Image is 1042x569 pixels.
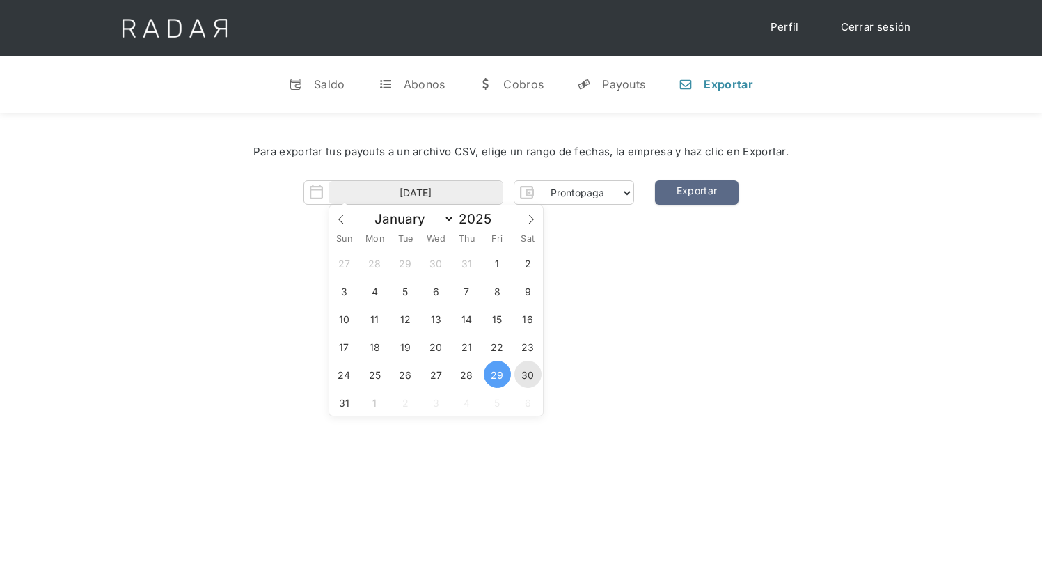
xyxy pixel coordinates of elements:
[484,361,511,388] span: August 29, 2025
[359,235,390,244] span: Mon
[512,235,543,244] span: Sat
[514,277,542,304] span: August 9, 2025
[331,277,358,304] span: August 3, 2025
[484,305,511,332] span: August 15, 2025
[577,77,591,91] div: y
[392,361,419,388] span: August 26, 2025
[423,389,450,416] span: September 3, 2025
[453,361,480,388] span: August 28, 2025
[423,333,450,360] span: August 20, 2025
[602,77,645,91] div: Payouts
[392,389,419,416] span: September 2, 2025
[331,333,358,360] span: August 17, 2025
[423,249,450,276] span: July 30, 2025
[303,180,634,205] form: Form
[484,249,511,276] span: August 1, 2025
[361,333,388,360] span: August 18, 2025
[423,361,450,388] span: August 27, 2025
[404,77,445,91] div: Abonos
[379,77,393,91] div: t
[329,235,360,244] span: Sun
[390,235,420,244] span: Tue
[423,277,450,304] span: August 6, 2025
[453,333,480,360] span: August 21, 2025
[361,249,388,276] span: July 28, 2025
[361,305,388,332] span: August 11, 2025
[420,235,451,244] span: Wed
[484,333,511,360] span: August 22, 2025
[368,210,455,228] select: Month
[514,305,542,332] span: August 16, 2025
[484,277,511,304] span: August 8, 2025
[655,180,739,205] a: Exportar
[392,333,419,360] span: August 19, 2025
[453,389,480,416] span: September 4, 2025
[514,249,542,276] span: August 2, 2025
[455,211,505,227] input: Year
[331,389,358,416] span: August 31, 2025
[314,77,345,91] div: Saldo
[478,77,492,91] div: w
[503,77,544,91] div: Cobros
[331,249,358,276] span: July 27, 2025
[423,305,450,332] span: August 13, 2025
[361,361,388,388] span: August 25, 2025
[453,305,480,332] span: August 14, 2025
[331,305,358,332] span: August 10, 2025
[451,235,482,244] span: Thu
[482,235,512,244] span: Fri
[514,333,542,360] span: August 23, 2025
[484,389,511,416] span: September 5, 2025
[453,249,480,276] span: July 31, 2025
[361,389,388,416] span: September 1, 2025
[514,361,542,388] span: August 30, 2025
[514,389,542,416] span: September 6, 2025
[453,277,480,304] span: August 7, 2025
[392,305,419,332] span: August 12, 2025
[704,77,752,91] div: Exportar
[757,14,813,41] a: Perfil
[392,277,419,304] span: August 5, 2025
[827,14,925,41] a: Cerrar sesión
[679,77,693,91] div: n
[331,361,358,388] span: August 24, 2025
[392,249,419,276] span: July 29, 2025
[361,277,388,304] span: August 4, 2025
[42,144,1000,160] div: Para exportar tus payouts a un archivo CSV, elige un rango de fechas, la empresa y haz clic en Ex...
[289,77,303,91] div: v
